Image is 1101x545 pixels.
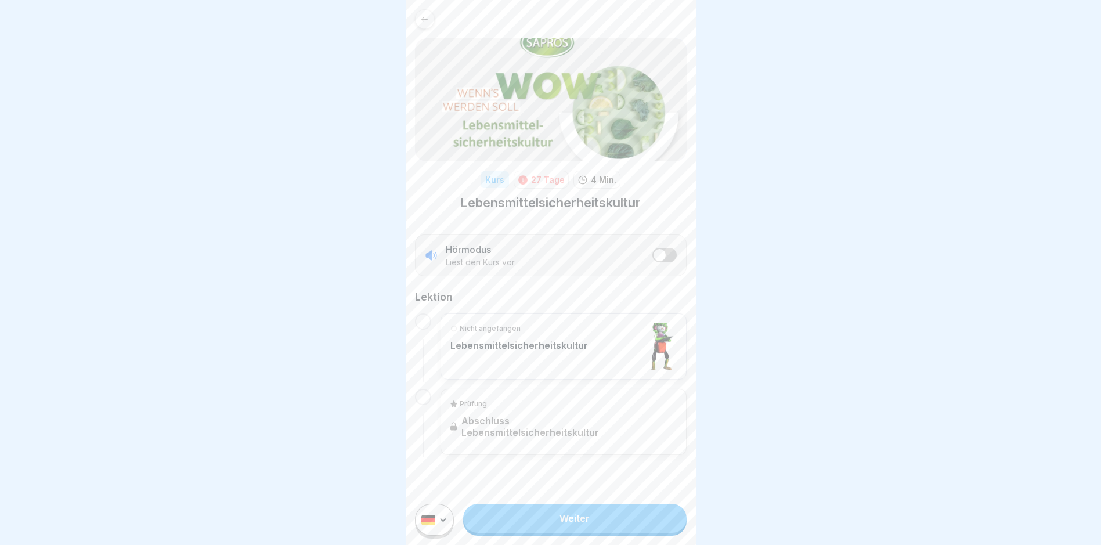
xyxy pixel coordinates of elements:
[644,323,677,370] img: wzm3bk7h64wcxj3xygbe957e.png
[415,38,687,161] img: x7ba9ezpb0gwldksaaha8749.png
[450,340,588,351] p: Lebensmittelsicherheitskultur
[591,174,616,186] p: 4 Min.
[421,515,435,525] img: de.svg
[415,290,687,304] h2: Lektion
[531,174,565,186] div: 27 Tage
[481,171,509,188] div: Kurs
[446,243,491,256] p: Hörmodus
[460,323,521,334] p: Nicht angefangen
[652,248,677,262] button: listener mode
[446,257,515,268] p: Liest den Kurs vor
[450,323,677,370] a: Nicht angefangenLebensmittelsicherheitskultur
[463,504,686,533] a: Weiter
[460,194,641,211] h1: Lebensmittelsicherheitskultur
